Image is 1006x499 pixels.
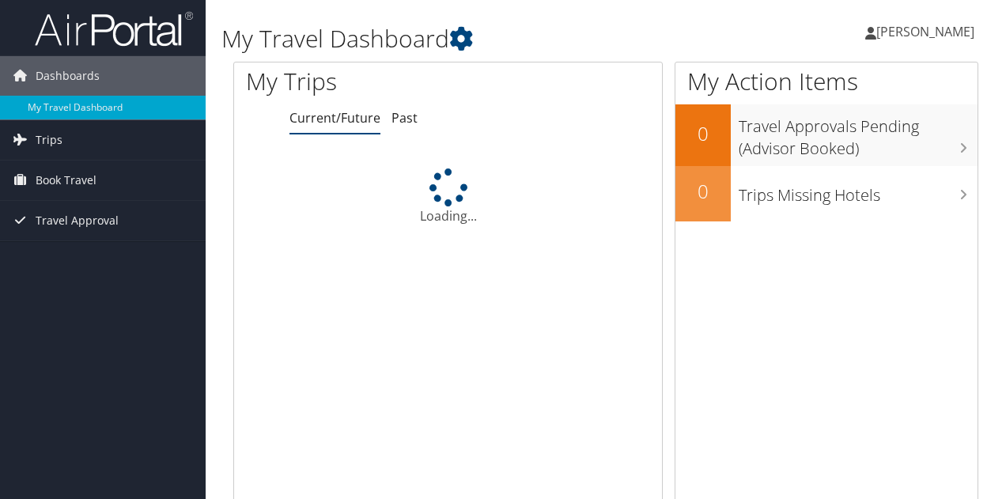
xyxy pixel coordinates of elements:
img: airportal-logo.png [35,10,193,47]
a: Current/Future [289,109,380,127]
a: 0Travel Approvals Pending (Advisor Booked) [675,104,978,165]
h1: My Travel Dashboard [221,22,734,55]
span: Trips [36,120,62,160]
h2: 0 [675,178,731,205]
a: 0Trips Missing Hotels [675,166,978,221]
h1: My Action Items [675,65,978,98]
span: [PERSON_NAME] [876,23,974,40]
h3: Trips Missing Hotels [739,176,978,206]
span: Travel Approval [36,201,119,240]
h2: 0 [675,120,731,147]
h3: Travel Approvals Pending (Advisor Booked) [739,108,978,160]
a: [PERSON_NAME] [865,8,990,55]
span: Book Travel [36,161,96,200]
div: Loading... [234,168,662,225]
h1: My Trips [246,65,472,98]
span: Dashboards [36,56,100,96]
a: Past [391,109,418,127]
